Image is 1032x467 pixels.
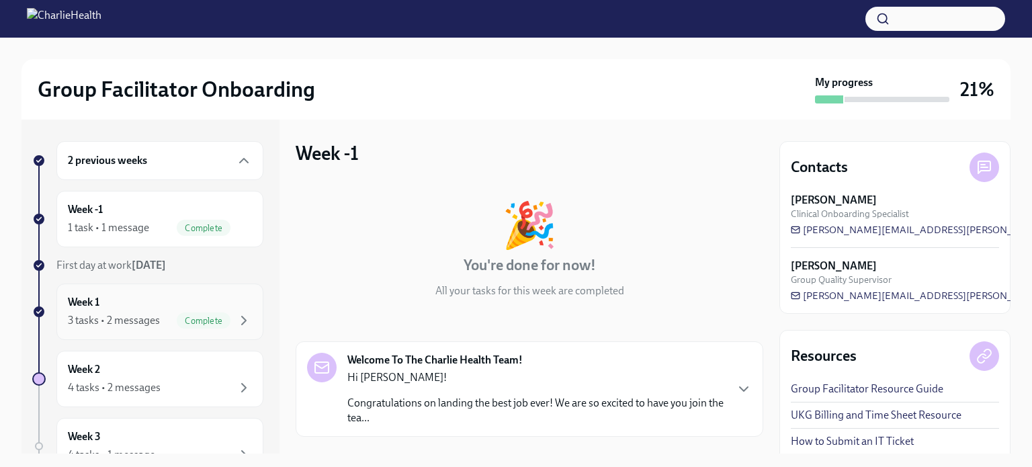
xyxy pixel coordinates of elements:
div: 2 previous weeks [56,141,263,180]
p: Congratulations on landing the best job ever! We are so excited to have you join the tea... [347,396,725,425]
p: All your tasks for this week are completed [435,284,624,298]
strong: Welcome To The Charlie Health Team! [347,353,523,368]
div: 1 task • 1 message [68,220,149,235]
strong: [PERSON_NAME] [791,259,877,273]
div: 3 tasks • 2 messages [68,313,160,328]
div: 4 tasks • 1 message [68,448,155,462]
h4: Contacts [791,157,848,177]
a: How to Submit an IT Ticket [791,434,914,449]
h2: Group Facilitator Onboarding [38,76,315,103]
p: Hi [PERSON_NAME]! [347,370,725,385]
a: Week -11 task • 1 messageComplete [32,191,263,247]
span: Complete [177,223,230,233]
a: Group Facilitator Resource Guide [791,382,943,396]
strong: [PERSON_NAME] [791,193,877,208]
h4: Resources [791,346,857,366]
img: CharlieHealth [27,8,101,30]
strong: My progress [815,75,873,90]
a: Week 13 tasks • 2 messagesComplete [32,284,263,340]
span: Group Quality Supervisor [791,273,892,286]
a: UKG Billing and Time Sheet Resource [791,408,961,423]
span: Complete [177,316,230,326]
h6: Week 1 [68,295,99,310]
h3: 21% [960,77,994,101]
a: First day at work[DATE] [32,258,263,273]
h6: 2 previous weeks [68,153,147,168]
strong: [DATE] [132,259,166,271]
div: 4 tasks • 2 messages [68,380,161,395]
a: Week 24 tasks • 2 messages [32,351,263,407]
h6: Week 3 [68,429,101,444]
span: Clinical Onboarding Specialist [791,208,909,220]
span: First day at work [56,259,166,271]
div: 🎉 [502,203,557,247]
h6: Week 2 [68,362,100,377]
h3: Week -1 [296,141,359,165]
h6: Week -1 [68,202,103,217]
h4: You're done for now! [464,255,596,275]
